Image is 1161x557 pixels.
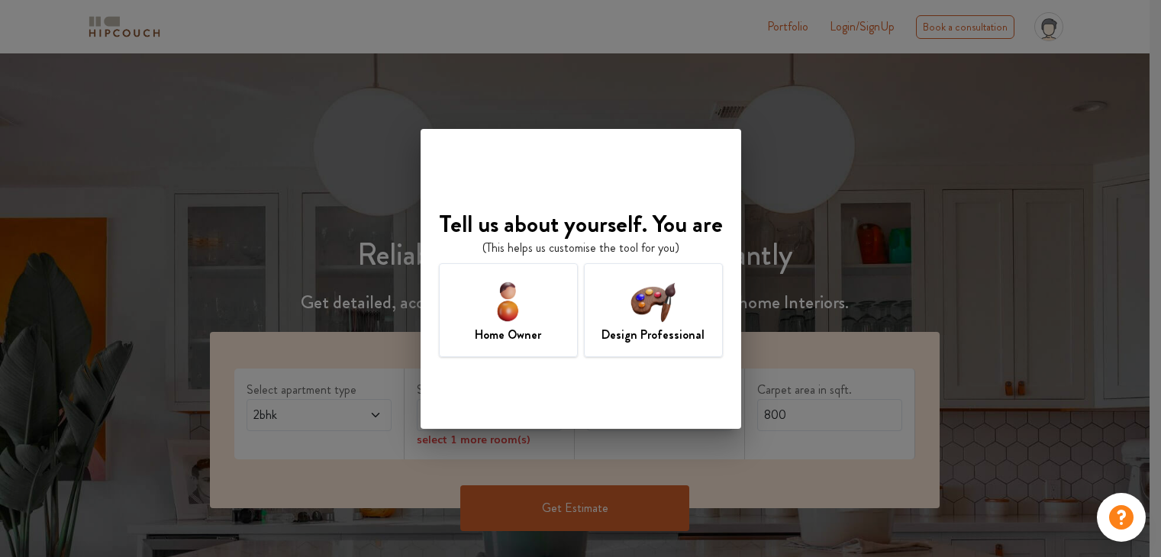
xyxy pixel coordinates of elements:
[439,209,723,238] h4: Tell us about yourself. You are
[628,276,678,326] img: designer-icon
[482,239,679,257] p: (This helps us customise the tool for you)
[483,276,533,326] img: home-owner-icon
[475,326,541,344] h7: Home Owner
[601,326,705,344] h7: Design Professional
